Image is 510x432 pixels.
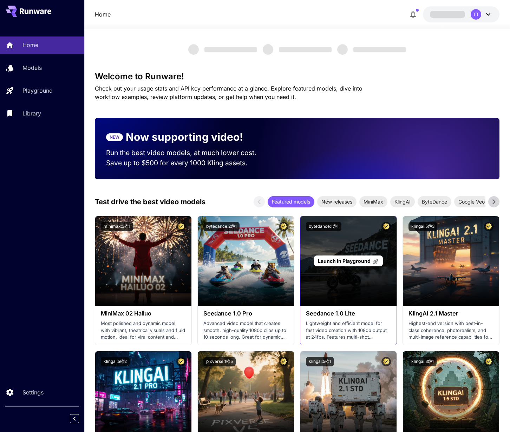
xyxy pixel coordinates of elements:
p: Save up to $500 for every 1000 Kling assets. [106,158,270,168]
h3: MiniMax 02 Hailuo [101,310,186,317]
div: Featured models [268,196,314,207]
button: bytedance:2@1 [203,222,240,231]
img: alt [95,216,191,306]
a: Home [95,10,111,19]
button: Certified Model – Vetted for best performance and includes a commercial license. [279,222,288,231]
p: Run the best video models, at much lower cost. [106,148,270,158]
p: Playground [22,86,53,95]
div: Collapse sidebar [75,412,84,425]
button: pixverse:1@5 [203,357,236,366]
button: Certified Model – Vetted for best performance and includes a commercial license. [381,222,391,231]
p: Lightweight and efficient model for fast video creation with 1080p output at 24fps. Features mult... [306,320,391,341]
div: Google Veo [454,196,489,207]
button: klingai:5@2 [101,357,130,366]
p: Most polished and dynamic model with vibrant, theatrical visuals and fluid motion. Ideal for vira... [101,320,186,341]
h3: Seedance 1.0 Pro [203,310,288,317]
span: Check out your usage stats and API key performance at a glance. Explore featured models, dive int... [95,85,362,100]
p: Settings [22,388,44,397]
p: Now supporting video! [126,129,243,145]
h3: Seedance 1.0 Lite [306,310,391,317]
p: Highest-end version with best-in-class coherence, photorealism, and multi-image reference capabil... [408,320,493,341]
p: Models [22,64,42,72]
h3: Welcome to Runware! [95,72,499,81]
button: klingai:3@1 [408,357,437,366]
button: Certified Model – Vetted for best performance and includes a commercial license. [381,357,391,366]
p: Advanced video model that creates smooth, high-quality 1080p clips up to 10 seconds long. Great f... [203,320,288,341]
img: alt [198,216,294,306]
button: TT [423,6,499,22]
div: New releases [317,196,357,207]
p: Library [22,109,41,118]
img: alt [403,216,499,306]
span: New releases [317,198,357,205]
p: Home [22,41,38,49]
button: klingai:5@1 [306,357,334,366]
p: Test drive the best video models [95,197,205,207]
div: TT [471,9,481,20]
button: Certified Model – Vetted for best performance and includes a commercial license. [279,357,288,366]
button: Certified Model – Vetted for best performance and includes a commercial license. [484,357,493,366]
nav: breadcrumb [95,10,111,19]
h3: KlingAI 2.1 Master [408,310,493,317]
button: Collapse sidebar [70,414,79,423]
button: Certified Model – Vetted for best performance and includes a commercial license. [176,357,186,366]
div: ByteDance [418,196,451,207]
div: KlingAI [390,196,415,207]
span: KlingAI [390,198,415,205]
p: NEW [110,134,119,140]
a: Launch in Playground [314,255,382,266]
button: Certified Model – Vetted for best performance and includes a commercial license. [484,222,493,231]
span: Featured models [268,198,314,205]
div: MiniMax [359,196,387,207]
button: minimax:3@1 [101,222,133,231]
span: ByteDance [418,198,451,205]
span: Launch in Playground [318,258,371,264]
button: Certified Model – Vetted for best performance and includes a commercial license. [176,222,186,231]
button: bytedance:1@1 [306,222,341,231]
button: klingai:5@3 [408,222,437,231]
span: Google Veo [454,198,489,205]
span: MiniMax [359,198,387,205]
